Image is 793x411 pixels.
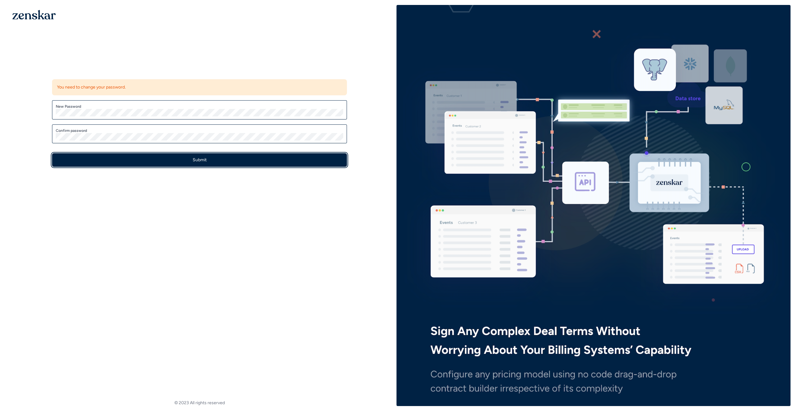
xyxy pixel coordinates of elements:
[56,104,343,109] label: New Password
[12,10,56,19] img: 1OGAJ2xQqyY4LXKgY66KYq0eOWRCkrZdAb3gUhuVAqdWPZE9SRJmCz+oDMSn4zDLXe31Ii730ItAGKgCKgCCgCikA4Av8PJUP...
[52,79,347,95] div: You need to change your password.
[2,400,396,406] footer: © 2023 All rights reserved
[52,153,347,167] button: Submit
[56,128,343,133] label: Confirm password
